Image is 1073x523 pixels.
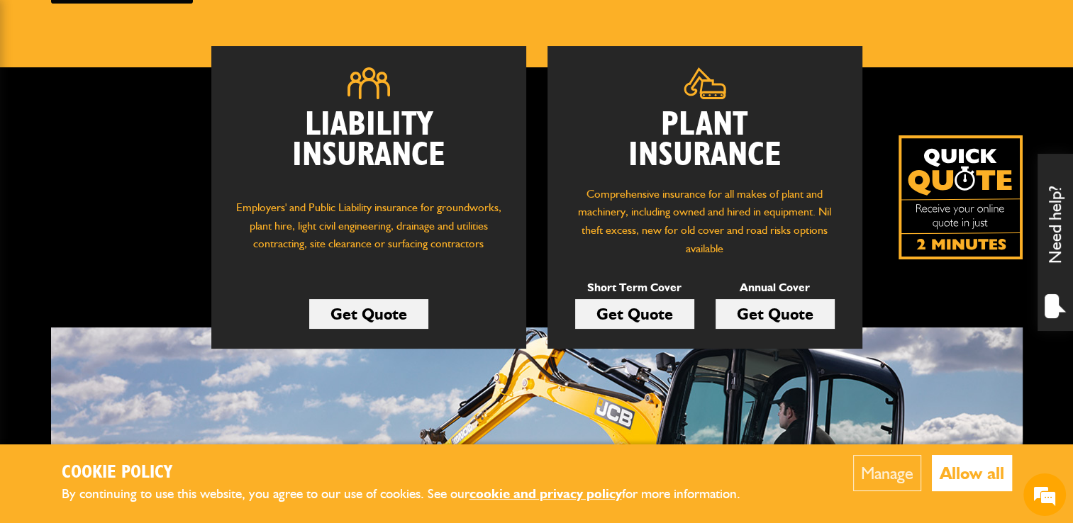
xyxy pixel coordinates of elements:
[18,173,259,204] input: Enter your email address
[18,131,259,162] input: Enter your last name
[62,462,764,484] h2: Cookie Policy
[1038,154,1073,331] div: Need help?
[18,215,259,246] input: Enter your phone number
[233,110,505,185] h2: Liability Insurance
[853,455,921,491] button: Manage
[575,279,694,297] p: Short Term Cover
[899,135,1023,259] img: Quick Quote
[193,411,257,430] em: Start Chat
[18,257,259,400] textarea: Type your message and hit 'Enter'
[62,483,764,505] p: By continuing to use this website, you agree to our use of cookies. See our for more information.
[932,455,1012,491] button: Allow all
[74,79,238,98] div: Chat with us now
[569,110,841,171] h2: Plant Insurance
[716,299,835,329] a: Get Quote
[233,7,267,41] div: Minimize live chat window
[575,299,694,329] a: Get Quote
[716,279,835,297] p: Annual Cover
[899,135,1023,259] a: Get your insurance quote isn just 2-minutes
[309,299,428,329] a: Get Quote
[569,185,841,257] p: Comprehensive insurance for all makes of plant and machinery, including owned and hired in equipm...
[233,198,505,266] p: Employers' and Public Liability insurance for groundworks, plant hire, light civil engineering, d...
[469,485,622,502] a: cookie and privacy policy
[24,79,60,99] img: d_20077148190_company_1631870298795_20077148190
